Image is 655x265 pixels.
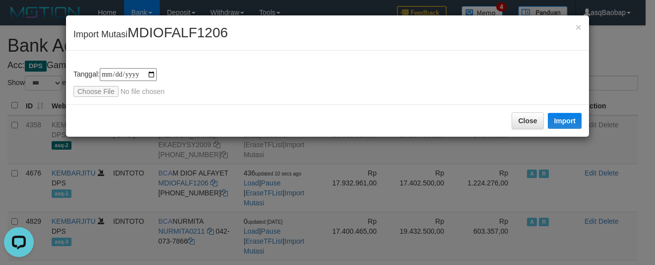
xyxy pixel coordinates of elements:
[512,112,543,129] button: Close
[73,68,582,97] div: Tanggal:
[128,25,228,40] span: MDIOFALF1206
[73,29,228,39] span: Import Mutasi
[548,113,582,129] button: Import
[576,21,582,33] span: ×
[4,4,34,34] button: Open LiveChat chat widget
[576,22,582,32] button: Close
